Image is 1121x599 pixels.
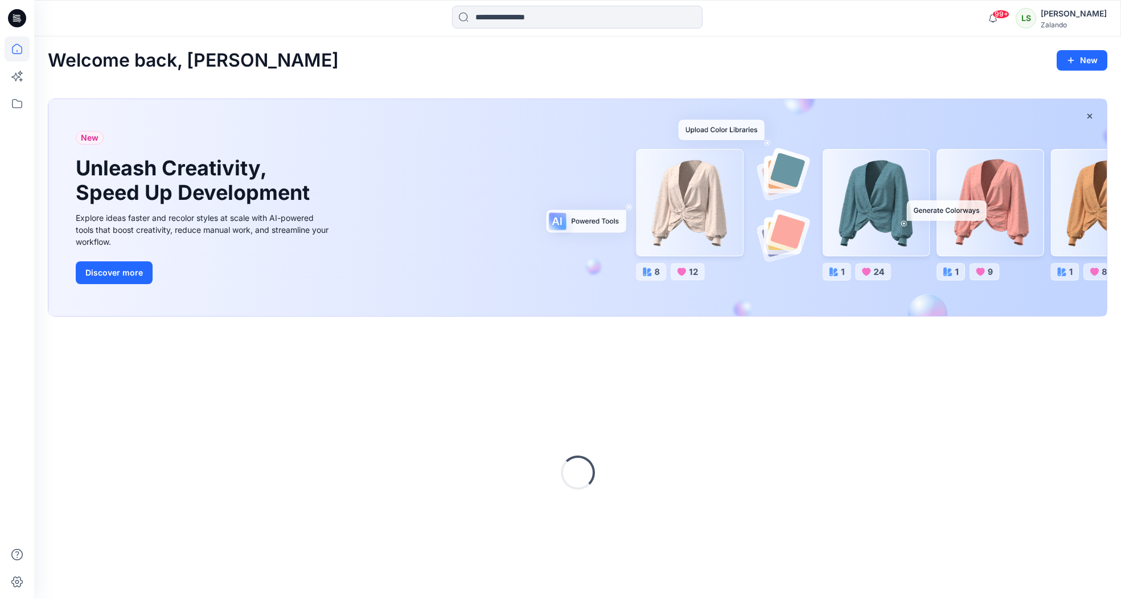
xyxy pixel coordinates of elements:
[81,131,98,145] span: New
[76,261,332,284] a: Discover more
[76,261,153,284] button: Discover more
[992,10,1009,19] span: 99+
[76,212,332,248] div: Explore ideas faster and recolor styles at scale with AI-powered tools that boost creativity, red...
[1057,50,1107,71] button: New
[1041,7,1107,20] div: [PERSON_NAME]
[76,156,315,205] h1: Unleash Creativity, Speed Up Development
[1041,20,1107,29] div: Zalando
[48,50,339,71] h2: Welcome back, [PERSON_NAME]
[1016,8,1036,28] div: LS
